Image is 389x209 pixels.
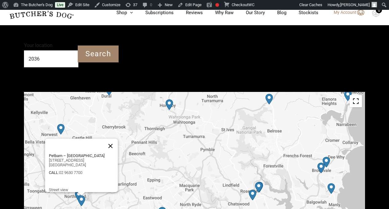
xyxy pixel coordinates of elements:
[372,9,380,17] img: TBD_Cart-Empty.png
[203,9,234,16] a: Why Raw
[234,9,265,16] a: Our Story
[59,170,82,175] a: 02 9630 7700
[49,179,96,187] a: Get Directions
[57,124,65,135] div: Petbarn – Castle Hill
[174,9,203,16] a: Reviews
[49,170,118,175] span: :
[55,2,65,8] a: Live
[328,9,364,16] a: My Account
[49,158,118,163] span: [STREET_ADDRESS]
[340,2,370,7] span: [PERSON_NAME]
[344,90,352,101] div: Petbarn – Narrabeen
[103,139,118,153] button: Close
[104,9,133,16] a: Shop
[328,183,335,194] div: Harris Farm Markets – Manly (Treats Only)
[49,170,58,175] strong: CALL
[376,7,382,13] div: 0
[166,99,173,110] div: PetO Hornsby
[323,157,330,168] div: Petbarn – Brookvale
[265,94,273,104] div: Petbarn – Belrose
[317,163,325,173] div: PetO Brookvale
[256,182,263,192] div: Petbarn – Chatswood
[49,163,118,167] span: [GEOGRAPHIC_DATA]
[249,190,256,200] div: PetO Chatswood
[49,153,104,158] strong: Petbarn – [GEOGRAPHIC_DATA]
[78,195,85,206] div: Petbarn – North Parramatta
[78,45,119,62] input: Search
[49,187,68,192] a: Street view
[215,3,219,7] div: Focus keyphrase not set
[255,182,262,193] div: Petbarn – Chatswood
[265,9,286,16] a: Blog
[75,190,82,201] div: PetO Northmead
[350,95,362,107] button: Toggle fullscreen view
[133,9,174,16] a: Subscriptions
[286,9,318,16] a: Stockists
